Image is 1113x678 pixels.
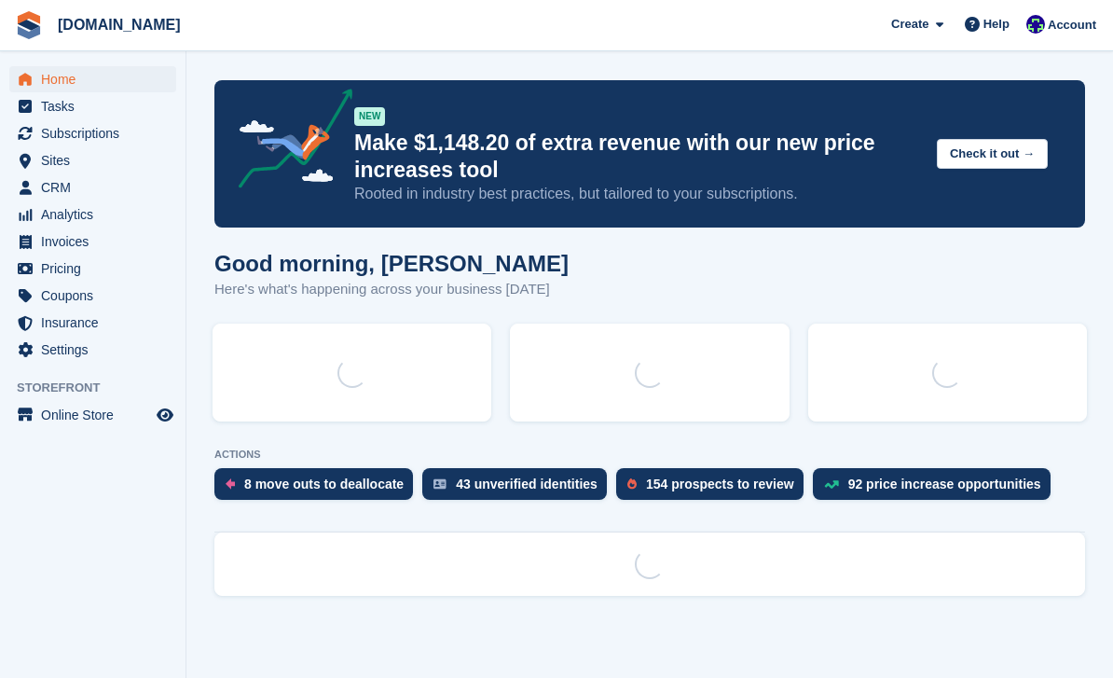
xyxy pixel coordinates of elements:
img: stora-icon-8386f47178a22dfd0bd8f6a31ec36ba5ce8667c1dd55bd0f319d3a0aa187defe.svg [15,11,43,39]
p: ACTIONS [214,449,1085,461]
span: Insurance [41,310,153,336]
a: menu [9,310,176,336]
div: 154 prospects to review [646,477,794,491]
span: Subscriptions [41,120,153,146]
a: menu [9,66,176,92]
button: Check it out → [937,139,1048,170]
a: 154 prospects to review [616,468,813,509]
span: Tasks [41,93,153,119]
span: Coupons [41,283,153,309]
h1: Good morning, [PERSON_NAME] [214,251,569,276]
div: 92 price increase opportunities [848,477,1041,491]
span: Help [983,15,1010,34]
span: Account [1048,16,1096,35]
img: Mike Gruttadaro [1026,15,1045,34]
a: 43 unverified identities [422,468,616,509]
a: menu [9,402,176,428]
img: verify_identity-adf6edd0f0f0b5bbfe63781bf79b02c33cf7c696d77639b501bdc392416b5a36.svg [433,478,447,490]
div: 43 unverified identities [456,477,598,491]
a: menu [9,283,176,309]
a: 8 move outs to deallocate [214,468,422,509]
span: CRM [41,174,153,201]
a: menu [9,256,176,282]
a: menu [9,120,176,146]
a: menu [9,337,176,363]
a: menu [9,228,176,255]
div: 8 move outs to deallocate [244,477,404,491]
span: Settings [41,337,153,363]
a: Preview store [154,404,176,426]
img: prospect-51fa495bee0391a8d652442698ab0144808aea92771e9ea1ae160a38d050c398.svg [627,478,637,490]
div: NEW [354,107,385,126]
a: menu [9,174,176,201]
span: Analytics [41,201,153,228]
span: Invoices [41,228,153,255]
p: Make $1,148.20 of extra revenue with our new price increases tool [354,130,922,184]
a: 92 price increase opportunities [813,468,1060,509]
span: Create [891,15,928,34]
a: [DOMAIN_NAME] [50,9,188,40]
a: menu [9,201,176,228]
a: menu [9,93,176,119]
span: Online Store [41,402,153,428]
img: price_increase_opportunities-93ffe204e8149a01c8c9dc8f82e8f89637d9d84a8eef4429ea346261dce0b2c0.svg [824,480,839,489]
img: price-adjustments-announcement-icon-8257ccfd72463d97f412b2fc003d46551f7dbcb40ab6d574587a9cd5c0d94... [223,89,353,195]
a: menu [9,147,176,173]
img: move_outs_to_deallocate_icon-f764333ba52eb49d3ac5e1228854f67142a1ed5810a6f6cc68b1a99e826820c5.svg [226,478,235,490]
span: Pricing [41,256,153,282]
p: Rooted in industry best practices, but tailored to your subscriptions. [354,184,922,204]
span: Home [41,66,153,92]
p: Here's what's happening across your business [DATE] [214,279,569,300]
span: Sites [41,147,153,173]
span: Storefront [17,379,185,397]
